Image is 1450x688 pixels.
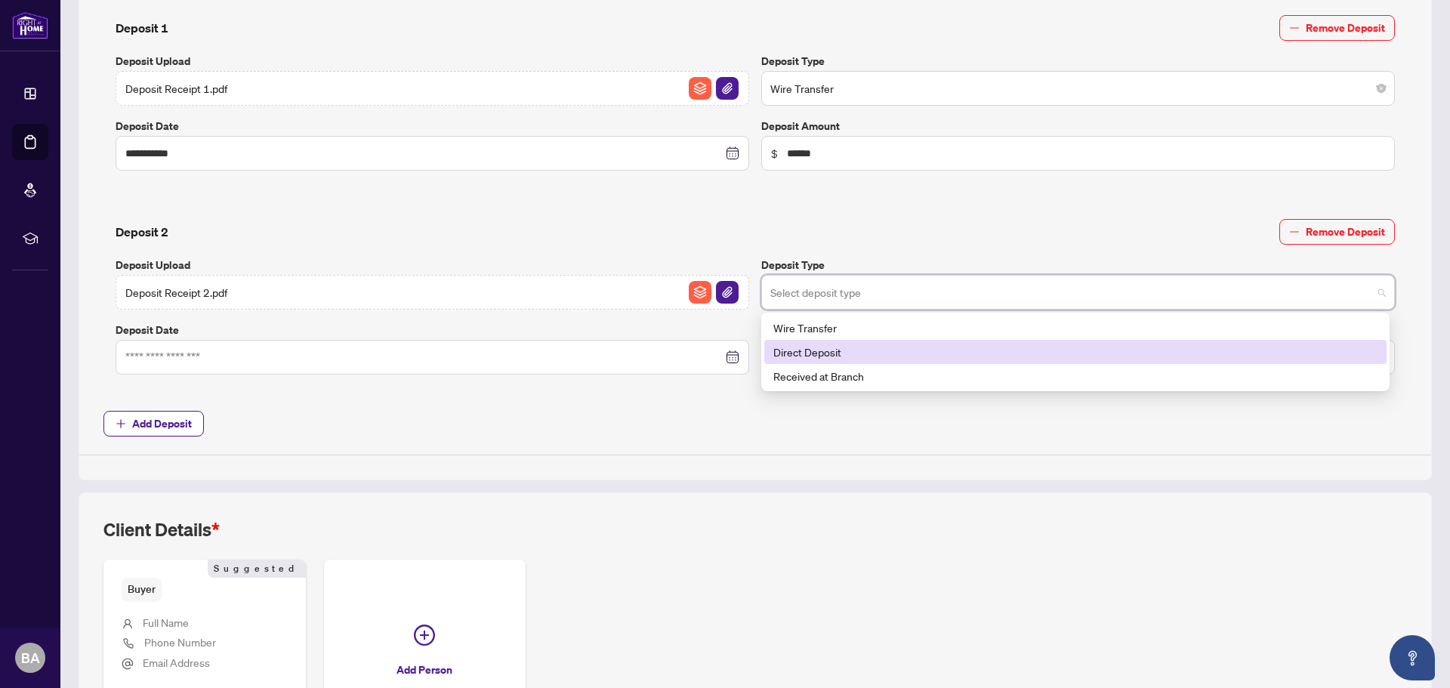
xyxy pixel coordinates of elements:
span: Deposit Receipt 2.pdf [125,284,227,301]
button: File Attachement [715,76,739,100]
button: Open asap [1390,635,1435,680]
div: Wire Transfer [764,316,1387,340]
span: Deposit Receipt 1.pdf [125,80,227,97]
span: BA [21,647,40,668]
button: File Archive [688,280,712,304]
label: Deposit Upload [116,53,749,69]
label: Deposit Date [116,322,749,338]
span: Suggested [208,560,306,578]
span: Phone Number [144,635,216,649]
img: File Archive [689,281,711,304]
div: Wire Transfer [773,319,1377,336]
span: Add Person [396,658,452,682]
h4: Deposit 2 [116,223,168,241]
span: close-circle [1377,84,1386,93]
h2: Client Details [103,517,220,541]
button: Remove Deposit [1279,219,1395,245]
span: minus [1289,23,1300,33]
span: Add Deposit [132,412,192,436]
span: Buyer [122,578,162,601]
div: Direct Deposit [764,340,1387,364]
label: Deposit Upload [116,257,749,273]
button: File Archive [688,76,712,100]
img: File Archive [689,77,711,100]
button: Add Deposit [103,411,204,437]
img: logo [12,11,48,39]
button: File Attachement [715,280,739,304]
label: Deposit Type [761,257,1395,273]
span: Wire Transfer [770,74,1386,103]
div: Received at Branch [773,368,1377,384]
h4: Deposit 1 [116,19,168,37]
label: Deposit Type [761,53,1395,69]
span: Deposit Receipt 2.pdfFile ArchiveFile Attachement [116,275,749,310]
label: Deposit Amount [761,118,1395,134]
span: Remove Deposit [1306,16,1385,40]
button: Remove Deposit [1279,15,1395,41]
span: minus [1289,227,1300,237]
span: Remove Deposit [1306,220,1385,244]
img: File Attachement [716,77,739,100]
img: File Attachement [716,281,739,304]
span: Deposit Receipt 1.pdfFile ArchiveFile Attachement [116,71,749,106]
span: Full Name [143,615,189,629]
span: plus [116,418,126,429]
div: Direct Deposit [773,344,1377,360]
span: Email Address [143,656,210,669]
label: Deposit Date [116,118,749,134]
span: $ [771,145,778,162]
span: plus-circle [414,625,435,646]
div: Received at Branch [764,364,1387,388]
